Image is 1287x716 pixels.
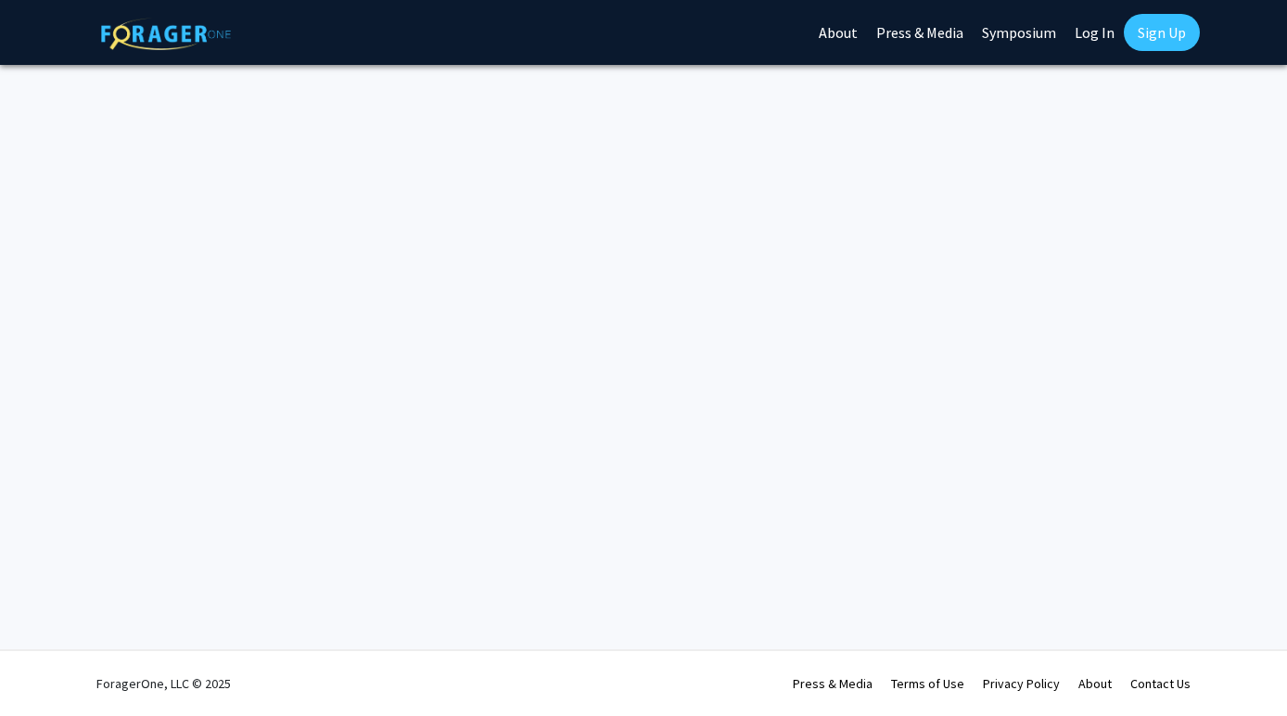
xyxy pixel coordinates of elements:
a: Sign Up [1124,14,1200,51]
a: About [1078,675,1112,692]
img: ForagerOne Logo [101,18,231,50]
a: Privacy Policy [983,675,1060,692]
a: Contact Us [1130,675,1191,692]
div: ForagerOne, LLC © 2025 [96,651,231,716]
a: Press & Media [793,675,873,692]
a: Terms of Use [891,675,964,692]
